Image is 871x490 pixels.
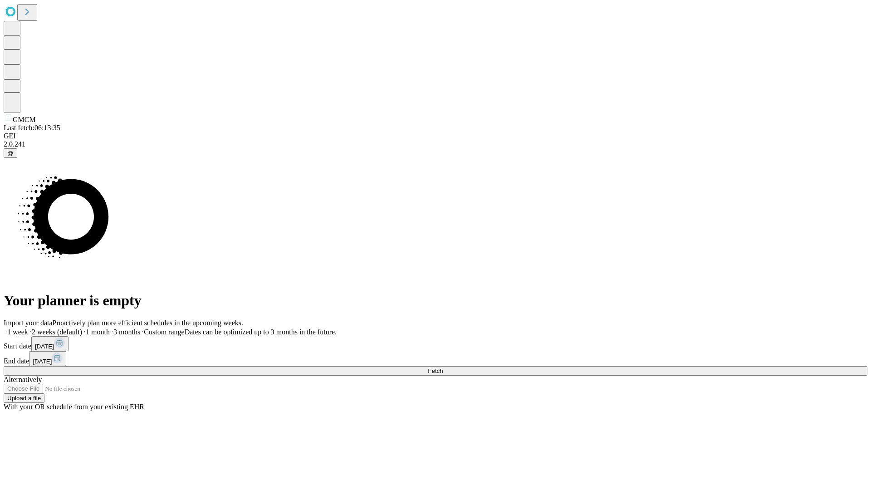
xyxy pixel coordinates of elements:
[4,140,867,148] div: 2.0.241
[4,148,17,158] button: @
[7,150,14,157] span: @
[4,351,867,366] div: End date
[35,343,54,350] span: [DATE]
[113,328,140,336] span: 3 months
[4,403,144,411] span: With your OR schedule from your existing EHR
[428,367,443,374] span: Fetch
[7,328,28,336] span: 1 week
[29,351,66,366] button: [DATE]
[32,328,82,336] span: 2 weeks (default)
[4,376,42,383] span: Alternatively
[4,124,60,132] span: Last fetch: 06:13:35
[33,358,52,365] span: [DATE]
[4,366,867,376] button: Fetch
[4,336,867,351] div: Start date
[53,319,243,327] span: Proactively plan more efficient schedules in the upcoming weeks.
[4,132,867,140] div: GEI
[4,393,44,403] button: Upload a file
[86,328,110,336] span: 1 month
[31,336,69,351] button: [DATE]
[144,328,184,336] span: Custom range
[4,292,867,309] h1: Your planner is empty
[13,116,36,123] span: GMCM
[4,319,53,327] span: Import your data
[185,328,337,336] span: Dates can be optimized up to 3 months in the future.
